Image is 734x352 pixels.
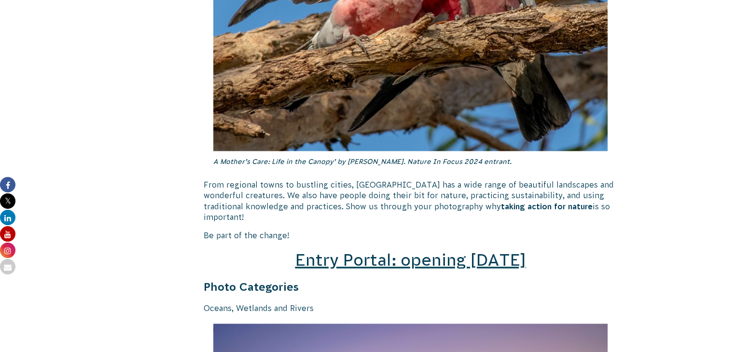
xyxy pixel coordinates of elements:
p: Oceans, Wetlands and Rivers [204,303,618,313]
p: Be part of the change! [204,230,618,241]
a: Entry Portal: opening [DATE] [295,251,526,269]
strong: Photo Categories [204,281,299,293]
p: From regional towns to bustling cities, [GEOGRAPHIC_DATA] has a wide range of beautiful landscape... [204,179,618,223]
strong: taking action for nature [501,202,593,211]
em: A Mother’s Care: Life in the Canopy’ by [PERSON_NAME]. Nature In Focus 2024 entrant. [213,158,512,165]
